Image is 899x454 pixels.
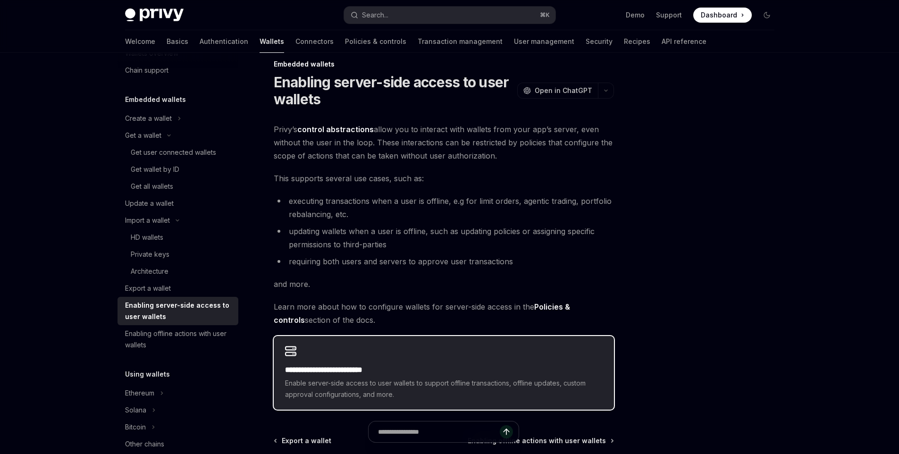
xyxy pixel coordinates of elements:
a: Dashboard [693,8,752,23]
button: Toggle Create a wallet section [118,110,238,127]
a: Transaction management [418,30,503,53]
span: This supports several use cases, such as: [274,172,614,185]
a: Other chains [118,436,238,453]
a: Enabling offline actions with user wallets [118,325,238,353]
img: dark logo [125,8,184,22]
h1: Enabling server-side access to user wallets [274,74,513,108]
a: Get user connected wallets [118,144,238,161]
a: control abstractions [297,125,374,135]
span: ⌘ K [540,11,550,19]
a: Security [586,30,613,53]
a: Private keys [118,246,238,263]
div: Bitcoin [125,421,146,433]
a: Chain support [118,62,238,79]
button: Open search [344,7,555,24]
div: Get wallet by ID [131,164,179,175]
a: Policies & controls [345,30,406,53]
span: Enable server-side access to user wallets to support offline transactions, offline updates, custo... [285,378,603,400]
div: Embedded wallets [274,59,614,69]
a: Welcome [125,30,155,53]
a: Support [656,10,682,20]
button: Send message [500,425,513,438]
a: Recipes [624,30,650,53]
div: Get user connected wallets [131,147,216,158]
a: Update a wallet [118,195,238,212]
button: Toggle Import a wallet section [118,212,238,229]
button: Toggle Get a wallet section [118,127,238,144]
a: HD wallets [118,229,238,246]
div: Architecture [131,266,168,277]
button: Toggle Solana section [118,402,238,419]
a: User management [514,30,574,53]
div: Search... [362,9,388,21]
div: Update a wallet [125,198,174,209]
li: requiring both users and servers to approve user transactions [274,255,614,268]
a: Wallets [260,30,284,53]
h5: Embedded wallets [125,94,186,105]
div: Create a wallet [125,113,172,124]
div: Ethereum [125,387,154,399]
a: Enabling server-side access to user wallets [118,297,238,325]
div: Enabling server-side access to user wallets [125,300,233,322]
div: Export a wallet [125,283,171,294]
a: Demo [626,10,645,20]
span: Dashboard [701,10,737,20]
button: Open in ChatGPT [517,83,598,99]
a: Basics [167,30,188,53]
button: Toggle Ethereum section [118,385,238,402]
div: Import a wallet [125,215,170,226]
a: Export a wallet [118,280,238,297]
div: Enabling offline actions with user wallets [125,328,233,351]
div: Get all wallets [131,181,173,192]
a: Connectors [295,30,334,53]
div: Solana [125,404,146,416]
div: Get a wallet [125,130,161,141]
div: HD wallets [131,232,163,243]
button: Toggle dark mode [759,8,774,23]
li: updating wallets when a user is offline, such as updating policies or assigning specific permissi... [274,225,614,251]
a: Authentication [200,30,248,53]
span: Learn more about how to configure wallets for server-side access in the section of the docs. [274,300,614,327]
a: API reference [662,30,706,53]
h5: Using wallets [125,369,170,380]
span: Open in ChatGPT [535,86,592,95]
div: Private keys [131,249,169,260]
div: Other chains [125,438,164,450]
a: Architecture [118,263,238,280]
div: Chain support [125,65,168,76]
button: Toggle Bitcoin section [118,419,238,436]
span: Privy’s allow you to interact with wallets from your app’s server, even without the user in the l... [274,123,614,162]
a: Get all wallets [118,178,238,195]
li: executing transactions when a user is offline, e.g for limit orders, agentic trading, portfolio r... [274,194,614,221]
input: Ask a question... [378,421,500,442]
a: Get wallet by ID [118,161,238,178]
span: and more. [274,277,614,291]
